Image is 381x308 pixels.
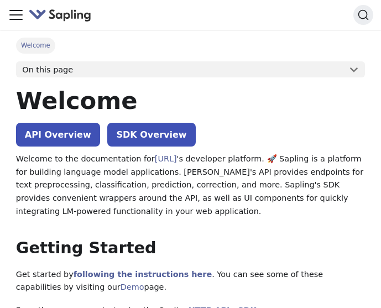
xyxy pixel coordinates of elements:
[107,123,195,147] a: SDK Overview
[353,5,373,25] button: Search (Command+K)
[29,7,96,23] a: Sapling.aiSapling.ai
[74,270,212,279] a: following the instructions here
[8,7,24,23] button: Toggle navigation bar
[155,154,177,163] a: [URL]
[16,61,365,78] button: On this page
[16,38,365,53] nav: Breadcrumbs
[16,86,365,116] h1: Welcome
[16,153,365,218] p: Welcome to the documentation for 's developer platform. 🚀 Sapling is a platform for building lang...
[16,238,365,258] h2: Getting Started
[121,283,144,291] a: Demo
[16,123,100,147] a: API Overview
[16,268,365,295] p: Get started by . You can see some of these capabilities by visiting our page.
[16,38,55,53] span: Welcome
[29,7,92,23] img: Sapling.ai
